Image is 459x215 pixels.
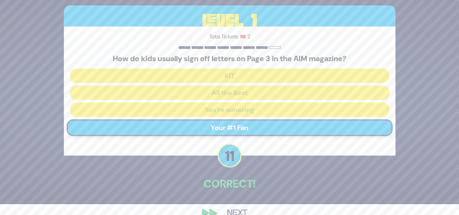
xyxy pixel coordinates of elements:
p: Correct! [64,176,395,192]
button: You're aimazing [70,103,389,117]
p: 11 [218,144,242,167]
h3: Level 1 [64,5,395,36]
button: KIT [70,69,389,83]
button: Your #1 Fan [67,120,392,136]
h5: How do kids usually sign off letters on Page 3 in the AIM magazine? [70,54,389,63]
button: All the Best [70,86,389,100]
p: Total Tickets: 🎟️ 2 [70,33,389,41]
